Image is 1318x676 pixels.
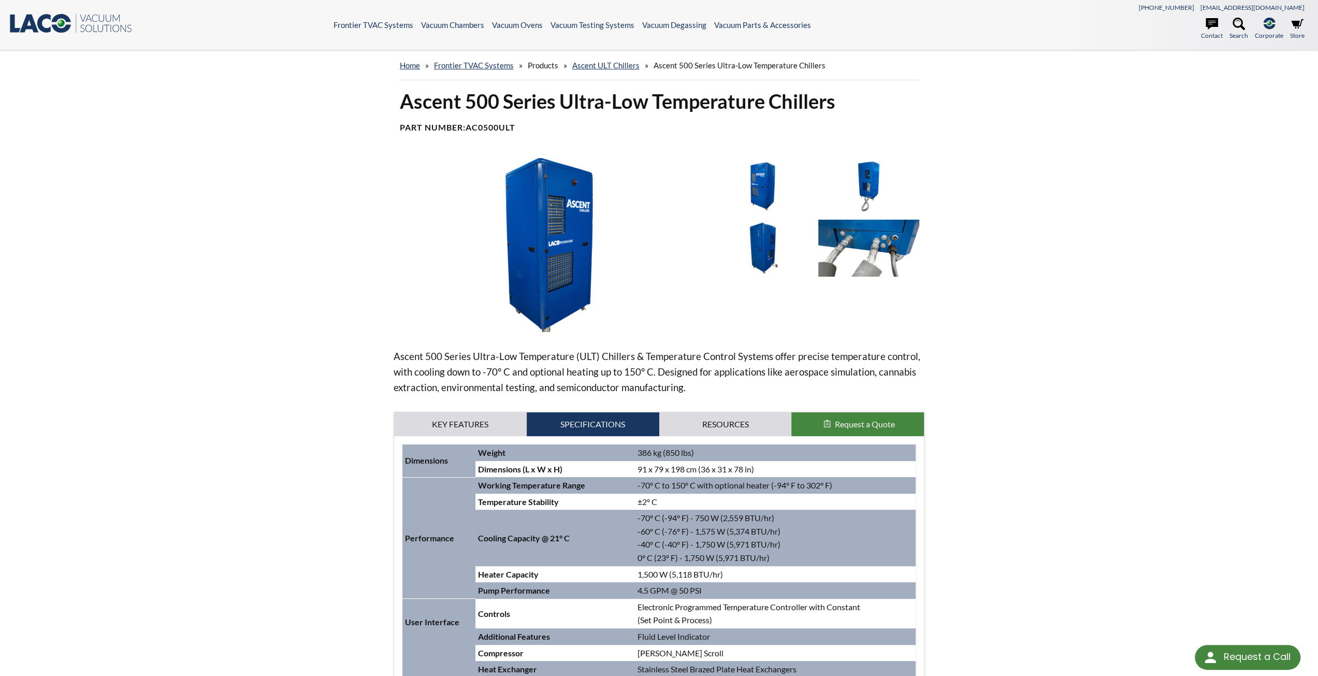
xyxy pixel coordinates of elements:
a: Resources [659,412,792,436]
button: Request a Quote [791,412,924,436]
td: [PERSON_NAME] Scroll [635,645,916,661]
span: Ascent 500 Series Ultra-Low Temperature Chillers [654,61,825,70]
a: Vacuum Chambers [421,20,484,30]
a: [PHONE_NUMBER] [1139,4,1194,11]
strong: Working Temperature Range [478,480,585,490]
a: Vacuum Testing Systems [551,20,634,30]
a: Vacuum Degassing [642,20,706,30]
td: 4.5 GPM @ 50 PSI [635,582,916,599]
a: Vacuum Parts & Accessories [714,20,811,30]
strong: Dimensions [405,455,448,465]
p: Ascent 500 Series Ultra-Low Temperature (ULT) Chillers & Temperature Control Systems offer precis... [394,349,925,395]
td: 386 kg (850 lbs) [635,444,916,461]
div: Request a Call [1223,645,1290,669]
td: 1,500 W (5,118 BTU/hr) [635,566,916,583]
img: round button [1202,649,1219,666]
h4: Part Number: [400,122,919,133]
span: Products [528,61,558,70]
a: home [400,61,420,70]
td: -70° C (-94° F) - 750 W (2,559 BTU/hr) -60° C (-76° F) - 1,575 W (5,374 BTU/hr) -40° C (-40° F) -... [635,510,916,566]
strong: Pump Performance [478,585,550,595]
strong: Dimensions (L x W x H) [478,464,562,474]
img: Ascent Chiller 500 Series Image 2 [712,158,813,214]
strong: Heater Capacity [478,569,539,579]
h1: Ascent 500 Series Ultra-Low Temperature Chillers [400,89,919,114]
a: Frontier TVAC Systems [334,20,413,30]
a: Specifications [527,412,659,436]
strong: Cooling Capacity @ 21° C [478,533,570,543]
span: Corporate [1255,31,1283,40]
a: Search [1229,18,1248,40]
strong: Performance [405,533,454,543]
a: Key Features [394,412,527,436]
strong: Heat Exchanger [478,664,537,674]
td: 91 x 79 x 198 cm (36 x 31 x 78 in) [635,461,916,478]
strong: Additional Features [478,631,550,641]
a: Contact [1201,18,1223,40]
b: AC0500ULT [466,122,515,132]
td: Electronic Programmed Temperature Controller with Constant (Set Point & Process) [635,599,916,628]
a: Store [1290,18,1305,40]
div: Request a Call [1195,645,1300,670]
a: Frontier TVAC Systems [434,61,514,70]
img: Ascent Chiller 500 Series Image 5 [818,220,919,276]
strong: Temperature Stability [478,497,559,507]
td: -70° C to 150° C with optional heater (-94° F to 302° F) [635,477,916,494]
strong: User Interface [405,617,459,627]
strong: Weight [478,448,505,457]
span: Request a Quote [835,419,895,429]
div: » » » » [400,51,919,80]
a: Vacuum Ovens [492,20,543,30]
img: Ascent Chiller 500 Series Image 3 [818,158,919,214]
strong: Compressor [478,648,524,658]
img: Ascent Chiller 500 Series Image 4 [712,220,813,276]
strong: Controls [478,609,510,619]
td: ±2° C [635,494,916,510]
a: Ascent ULT Chillers [572,61,640,70]
a: [EMAIL_ADDRESS][DOMAIN_NAME] [1200,4,1305,11]
td: Fluid Level Indicator [635,628,916,645]
img: Ascent Chiller 500 Series Image 1 [394,158,704,332]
